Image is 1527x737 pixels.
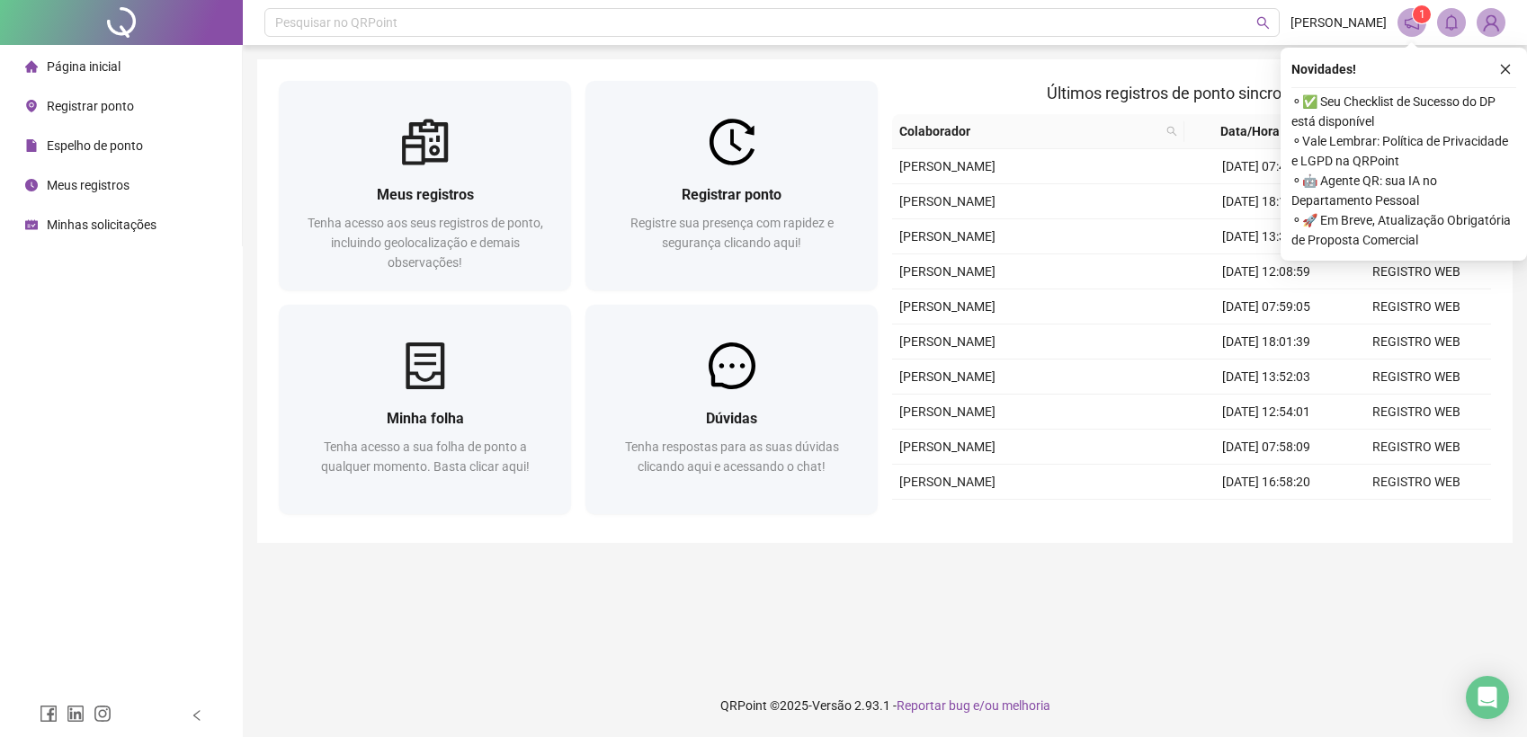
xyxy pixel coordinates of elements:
[1192,360,1342,395] td: [DATE] 13:52:03
[1342,360,1492,395] td: REGISTRO WEB
[25,139,38,152] span: file
[1192,289,1342,324] td: [DATE] 07:59:05
[321,440,530,474] span: Tenha acesso a sua folha de ponto a qualquer momento. Basta clicar aqui!
[308,216,543,270] span: Tenha acesso aos seus registros de ponto, incluindo geolocalização e demais observações!
[25,100,38,112] span: environment
[897,698,1050,713] span: Reportar bug e/ou melhoria
[1192,254,1342,289] td: [DATE] 12:08:59
[1419,8,1425,21] span: 1
[279,81,571,290] a: Meus registrosTenha acesso aos seus registros de ponto, incluindo geolocalização e demais observa...
[899,475,996,489] span: [PERSON_NAME]
[1342,395,1492,430] td: REGISTRO WEB
[377,186,474,203] span: Meus registros
[1192,184,1342,219] td: [DATE] 18:15:41
[1478,9,1505,36] img: 90389
[585,81,878,290] a: Registrar pontoRegistre sua presença com rapidez e segurança clicando aqui!
[1291,59,1356,79] span: Novidades !
[1192,395,1342,430] td: [DATE] 12:54:01
[899,404,996,419] span: [PERSON_NAME]
[47,59,121,74] span: Página inicial
[899,369,996,384] span: [PERSON_NAME]
[67,705,85,723] span: linkedin
[899,264,996,279] span: [PERSON_NAME]
[1163,118,1181,145] span: search
[812,698,852,713] span: Versão
[47,99,134,113] span: Registrar ponto
[25,179,38,191] span: clock-circle
[1291,131,1516,171] span: ⚬ Vale Lembrar: Política de Privacidade e LGPD na QRPoint
[630,216,834,250] span: Registre sua presença com rapidez e segurança clicando aqui!
[191,709,203,722] span: left
[1342,289,1492,324] td: REGISTRO WEB
[1192,219,1342,254] td: [DATE] 13:30:38
[25,218,38,231] span: schedule
[706,410,757,427] span: Dúvidas
[47,178,129,192] span: Meus registros
[25,60,38,73] span: home
[94,705,112,723] span: instagram
[1342,500,1492,535] td: REGISTRO WEB
[1184,114,1330,149] th: Data/Hora
[1413,5,1431,23] sup: 1
[682,186,781,203] span: Registrar ponto
[1192,324,1342,360] td: [DATE] 18:01:39
[1499,63,1512,75] span: close
[625,440,839,474] span: Tenha respostas para as suas dúvidas clicando aqui e acessando o chat!
[1256,16,1270,30] span: search
[1443,14,1460,31] span: bell
[1047,84,1337,102] span: Últimos registros de ponto sincronizados
[899,121,1159,141] span: Colaborador
[1166,126,1177,137] span: search
[899,334,996,349] span: [PERSON_NAME]
[387,410,464,427] span: Minha folha
[1192,121,1308,141] span: Data/Hora
[1291,92,1516,131] span: ⚬ ✅ Seu Checklist de Sucesso do DP está disponível
[47,218,156,232] span: Minhas solicitações
[899,229,996,244] span: [PERSON_NAME]
[1466,676,1509,719] div: Open Intercom Messenger
[1192,465,1342,500] td: [DATE] 16:58:20
[585,305,878,514] a: DúvidasTenha respostas para as suas dúvidas clicando aqui e acessando o chat!
[1342,465,1492,500] td: REGISTRO WEB
[1192,149,1342,184] td: [DATE] 07:49:50
[47,138,143,153] span: Espelho de ponto
[1192,430,1342,465] td: [DATE] 07:58:09
[899,194,996,209] span: [PERSON_NAME]
[279,305,571,514] a: Minha folhaTenha acesso a sua folha de ponto a qualquer momento. Basta clicar aqui!
[899,299,996,314] span: [PERSON_NAME]
[1192,500,1342,535] td: [DATE] 13:16:34
[40,705,58,723] span: facebook
[899,159,996,173] span: [PERSON_NAME]
[899,440,996,454] span: [PERSON_NAME]
[1342,430,1492,465] td: REGISTRO WEB
[1404,14,1420,31] span: notification
[1290,13,1387,32] span: [PERSON_NAME]
[1342,254,1492,289] td: REGISTRO WEB
[1291,171,1516,210] span: ⚬ 🤖 Agente QR: sua IA no Departamento Pessoal
[1291,210,1516,250] span: ⚬ 🚀 Em Breve, Atualização Obrigatória de Proposta Comercial
[243,674,1527,737] footer: QRPoint © 2025 - 2.93.1 -
[1342,324,1492,360] td: REGISTRO WEB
